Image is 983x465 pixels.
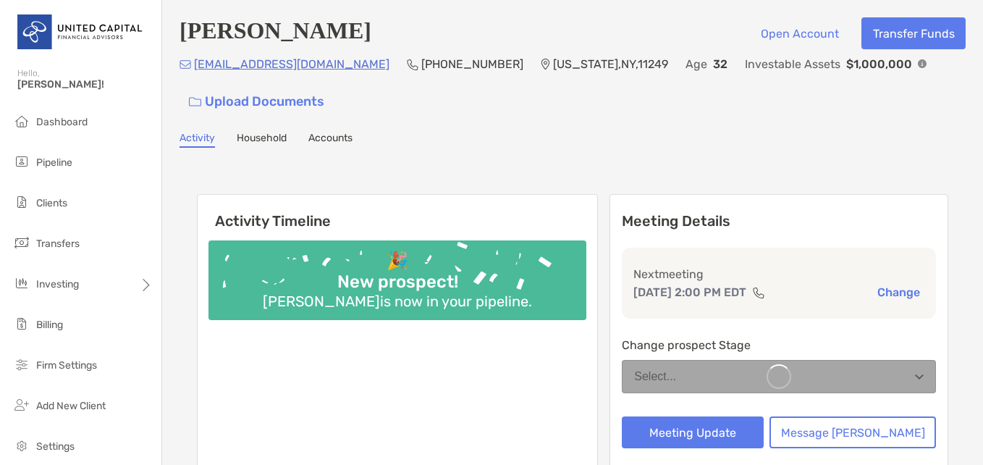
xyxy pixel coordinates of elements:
img: billing icon [13,315,30,332]
img: add_new_client icon [13,396,30,414]
button: Transfer Funds [861,17,966,49]
span: Dashboard [36,116,88,128]
button: Meeting Update [622,416,764,448]
p: 32 [713,55,727,73]
p: $1,000,000 [846,55,912,73]
img: firm-settings icon [13,356,30,373]
img: pipeline icon [13,153,30,170]
img: Email Icon [180,60,191,69]
img: Phone Icon [407,59,418,70]
img: Info Icon [918,59,927,68]
img: dashboard icon [13,112,30,130]
p: [DATE] 2:00 PM EDT [633,283,746,301]
a: Upload Documents [180,86,334,117]
h6: Activity Timeline [198,195,597,230]
p: [EMAIL_ADDRESS][DOMAIN_NAME] [194,55,389,73]
a: Activity [180,132,215,148]
button: Message [PERSON_NAME] [769,416,936,448]
img: Location Icon [541,59,550,70]
p: [PHONE_NUMBER] [421,55,523,73]
img: button icon [189,97,201,107]
h4: [PERSON_NAME] [180,17,371,49]
span: Firm Settings [36,359,97,372]
p: Meeting Details [622,212,936,230]
button: Open Account [749,17,850,49]
p: [US_STATE] , NY , 11249 [553,55,668,73]
p: Change prospect Stage [622,336,936,354]
span: Transfers [36,238,80,250]
span: Investing [36,278,79,290]
p: Investable Assets [745,55,840,73]
button: Change [873,285,924,300]
span: Billing [36,319,63,331]
span: [PERSON_NAME]! [17,78,153,91]
span: Add New Client [36,400,106,412]
a: Household [237,132,287,148]
div: [PERSON_NAME] is now in your pipeline. [257,293,538,310]
img: settings icon [13,437,30,454]
div: 🎉 [381,251,414,272]
img: United Capital Logo [17,6,144,58]
p: Next meeting [633,265,924,283]
a: Accounts [308,132,353,148]
img: investing icon [13,275,30,292]
img: communication type [752,287,765,298]
span: Settings [36,440,75,453]
span: Clients [36,197,67,209]
p: Age [685,55,707,73]
img: transfers icon [13,234,30,251]
div: New prospect! [332,272,464,293]
img: clients icon [13,193,30,211]
span: Pipeline [36,156,72,169]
